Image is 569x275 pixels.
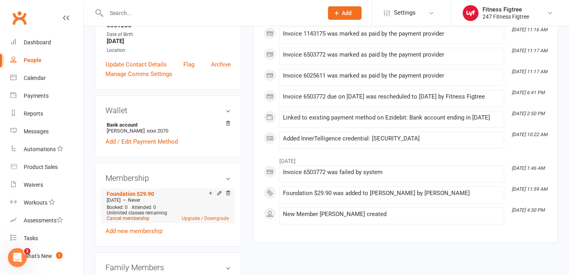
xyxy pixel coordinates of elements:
i: [DATE] 10:22 AM [512,132,547,137]
a: Product Sales [10,158,83,176]
strong: [DATE] [107,38,231,45]
li: [PERSON_NAME] [106,121,231,135]
div: Invoice 6025611 was marked as paid by the payment provider [283,72,501,79]
div: What's New [24,253,52,259]
a: Workouts [10,194,83,212]
h3: Membership [106,174,231,182]
div: — [105,197,231,203]
strong: Bank account [107,122,227,128]
div: People [24,57,41,63]
i: [DATE] 4:30 PM [512,207,545,213]
a: Automations [10,140,83,158]
i: [DATE] 6:41 PM [512,90,545,95]
iframe: Intercom live chat [8,248,27,267]
span: xxxx 2070 [147,128,168,134]
a: People [10,51,83,69]
div: Foundation $29.90 was added to [PERSON_NAME] by [PERSON_NAME] [283,190,501,197]
span: Attended: 0 [132,205,156,210]
div: Added InnerTelligence credential: [SECURITY_DATA] [283,135,501,142]
div: Invoice 6503772 due on [DATE] was rescheduled to [DATE] by Fitness Figtree [283,93,501,100]
a: Update Contact Details [106,60,167,69]
a: Manage Comms Settings [106,69,172,79]
span: 1 [24,248,30,254]
div: Waivers [24,182,43,188]
i: [DATE] 11:59 AM [512,186,547,192]
span: [DATE] [107,197,121,203]
a: Cancel membership [107,216,149,221]
div: Product Sales [24,164,58,170]
button: Add [328,6,362,20]
a: Add new membership [106,228,162,235]
h3: Family Members [106,263,231,272]
span: 1 [56,252,62,259]
div: Dashboard [24,39,51,46]
i: [DATE] 11:16 AM [512,27,547,32]
div: Invoice 6503772 was failed by system [283,169,501,176]
div: Fitness Figtree [482,6,529,13]
span: Add [342,10,352,16]
div: Payments [24,93,49,99]
span: Booked: 0 [107,205,128,210]
div: Linked to existing payment method on Ezidebit: Bank account ending in [DATE] [283,114,501,121]
div: Assessments [24,217,63,224]
div: Automations [24,146,56,152]
div: Messages [24,128,49,135]
a: Add / Edit Payment Method [106,137,178,146]
div: Date of Birth [107,31,231,38]
div: Invoice 6503772 was marked as paid by the payment provider [283,51,501,58]
a: Assessments [10,212,83,229]
a: Tasks [10,229,83,247]
i: [DATE] 11:17 AM [512,48,547,53]
i: [DATE] 11:17 AM [512,69,547,74]
div: Workouts [24,199,47,206]
a: Payments [10,87,83,105]
i: [DATE] 1:46 AM [512,165,545,171]
span: Never [128,197,140,203]
img: thumb_image1753610192.png [463,5,479,21]
li: [DATE] [264,153,548,165]
a: What's New1 [10,247,83,265]
a: Dashboard [10,34,83,51]
a: Foundation $29.90 [107,191,154,197]
input: Search... [104,8,318,19]
div: 247 Fitness Figtree [482,13,529,20]
a: Waivers [10,176,83,194]
div: New Member [PERSON_NAME] created [283,211,501,218]
a: Calendar [10,69,83,87]
span: Settings [394,4,416,22]
a: Flag [183,60,194,69]
a: Upgrade / Downgrade [182,216,229,221]
span: Unlimited classes remaining [107,210,167,216]
h3: Wallet [106,106,231,115]
div: Tasks [24,235,38,241]
a: Reports [10,105,83,123]
div: Location [107,47,231,54]
a: Messages [10,123,83,140]
div: Invoice 1143175 was marked as paid by the payment provider [283,30,501,37]
i: [DATE] 2:50 PM [512,111,545,116]
a: Archive [211,60,231,69]
a: Clubworx [9,8,29,28]
div: Reports [24,110,43,117]
div: Calendar [24,75,46,81]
